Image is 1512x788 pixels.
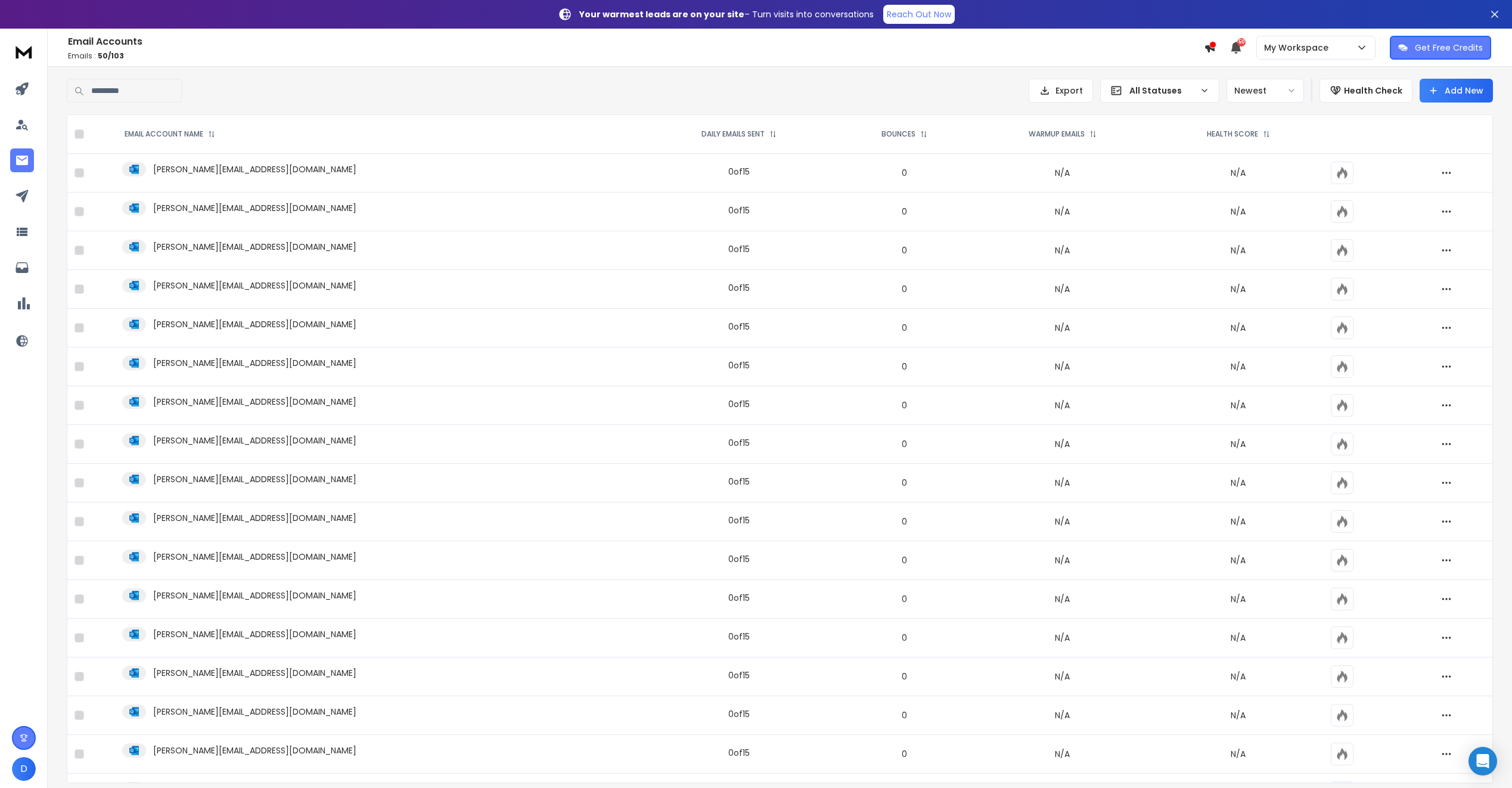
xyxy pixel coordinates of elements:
p: [PERSON_NAME][EMAIL_ADDRESS][DOMAIN_NAME] [153,667,356,679]
div: 0 of 15 [728,243,750,255]
p: N/A [1160,438,1317,450]
h1: Email Accounts [68,35,1204,49]
td: N/A [972,348,1153,386]
span: 50 / 103 [98,51,124,61]
div: 0 of 15 [728,476,750,488]
p: N/A [1160,554,1317,566]
p: N/A [1160,748,1317,760]
p: [PERSON_NAME][EMAIL_ADDRESS][DOMAIN_NAME] [153,628,356,640]
p: [PERSON_NAME][EMAIL_ADDRESS][DOMAIN_NAME] [153,280,356,291]
p: N/A [1160,632,1317,644]
div: 0 of 15 [728,359,750,371]
div: 0 of 15 [728,437,750,449]
p: My Workspace [1264,42,1333,54]
p: [PERSON_NAME][EMAIL_ADDRESS][DOMAIN_NAME] [153,590,356,601]
p: [PERSON_NAME][EMAIL_ADDRESS][DOMAIN_NAME] [153,318,356,330]
p: [PERSON_NAME][EMAIL_ADDRESS][DOMAIN_NAME] [153,241,356,253]
td: N/A [972,502,1153,541]
button: Export [1029,79,1093,103]
div: 0 of 15 [728,282,750,294]
button: Newest [1227,79,1304,103]
p: 0 [845,167,965,179]
div: 0 of 15 [728,321,750,333]
p: HEALTH SCORE [1207,129,1258,139]
p: 0 [845,283,965,295]
p: [PERSON_NAME][EMAIL_ADDRESS][DOMAIN_NAME] [153,202,356,214]
div: 0 of 15 [728,747,750,759]
div: 0 of 15 [728,708,750,720]
div: 0 of 15 [728,398,750,410]
div: EMAIL ACCOUNT NAME [125,129,215,139]
a: Reach Out Now [883,5,955,24]
p: [PERSON_NAME][EMAIL_ADDRESS][DOMAIN_NAME] [153,163,356,175]
p: Emails : [68,51,1204,61]
img: logo [12,41,36,63]
p: N/A [1160,283,1317,295]
p: 0 [845,322,965,334]
p: N/A [1160,322,1317,334]
p: 0 [845,748,965,760]
p: 0 [845,593,965,605]
button: D [12,757,36,781]
p: 0 [845,516,965,528]
p: Get Free Credits [1415,42,1483,54]
p: 0 [845,554,965,566]
div: Open Intercom Messenger [1468,747,1497,775]
div: 0 of 15 [728,553,750,565]
p: N/A [1160,206,1317,218]
td: N/A [972,464,1153,502]
div: 0 of 15 [728,204,750,216]
button: Health Check [1319,79,1412,103]
p: 0 [845,438,965,450]
p: [PERSON_NAME][EMAIL_ADDRESS][DOMAIN_NAME] [153,396,356,408]
div: 0 of 15 [728,592,750,604]
p: 0 [845,477,965,489]
p: 0 [845,361,965,373]
td: N/A [972,619,1153,657]
p: 0 [845,632,965,644]
button: Get Free Credits [1390,36,1491,60]
p: 0 [845,671,965,682]
p: – Turn visits into conversations [579,8,874,20]
p: BOUNCES [881,129,915,139]
div: 0 of 15 [728,669,750,681]
p: 0 [845,709,965,721]
p: N/A [1160,244,1317,256]
td: N/A [972,386,1153,425]
span: 50 [1237,38,1246,46]
p: N/A [1160,361,1317,373]
td: N/A [972,425,1153,464]
strong: Your warmest leads are on your site [579,8,744,20]
td: N/A [972,193,1153,231]
div: 0 of 15 [728,514,750,526]
td: N/A [972,657,1153,696]
p: N/A [1160,477,1317,489]
p: N/A [1160,399,1317,411]
td: N/A [972,541,1153,580]
p: [PERSON_NAME][EMAIL_ADDRESS][DOMAIN_NAME] [153,512,356,524]
p: [PERSON_NAME][EMAIL_ADDRESS][DOMAIN_NAME] [153,435,356,446]
p: [PERSON_NAME][EMAIL_ADDRESS][DOMAIN_NAME] [153,551,356,563]
p: N/A [1160,593,1317,605]
p: N/A [1160,516,1317,528]
td: N/A [972,309,1153,348]
p: 0 [845,244,965,256]
div: 0 of 15 [728,166,750,178]
p: All Statuses [1129,85,1195,97]
p: N/A [1160,167,1317,179]
td: N/A [972,270,1153,309]
p: 0 [845,399,965,411]
button: Add New [1420,79,1493,103]
p: Health Check [1344,85,1402,97]
p: N/A [1160,671,1317,682]
p: [PERSON_NAME][EMAIL_ADDRESS][DOMAIN_NAME] [153,357,356,369]
td: N/A [972,735,1153,774]
td: N/A [972,154,1153,193]
p: N/A [1160,709,1317,721]
td: N/A [972,696,1153,735]
p: [PERSON_NAME][EMAIL_ADDRESS][DOMAIN_NAME] [153,706,356,718]
div: 0 of 15 [728,631,750,643]
td: N/A [972,580,1153,619]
